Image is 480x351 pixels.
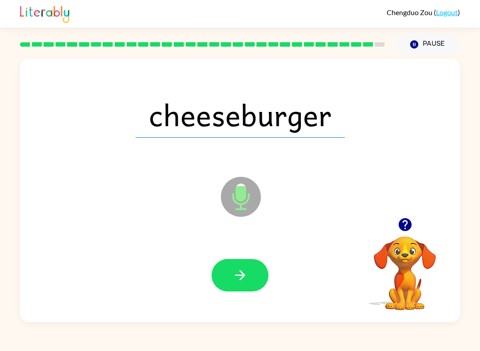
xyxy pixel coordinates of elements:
a: Logout [436,8,458,16]
span: Chengduo Zou [387,8,434,16]
video: Your browser must support playing .mp4 files to use Literably. Please try using another browser. [360,223,449,311]
span: cheeseburger [136,92,345,138]
div: ( ) [387,8,460,16]
img: Literably [20,4,69,23]
button: Pause [396,34,460,55]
